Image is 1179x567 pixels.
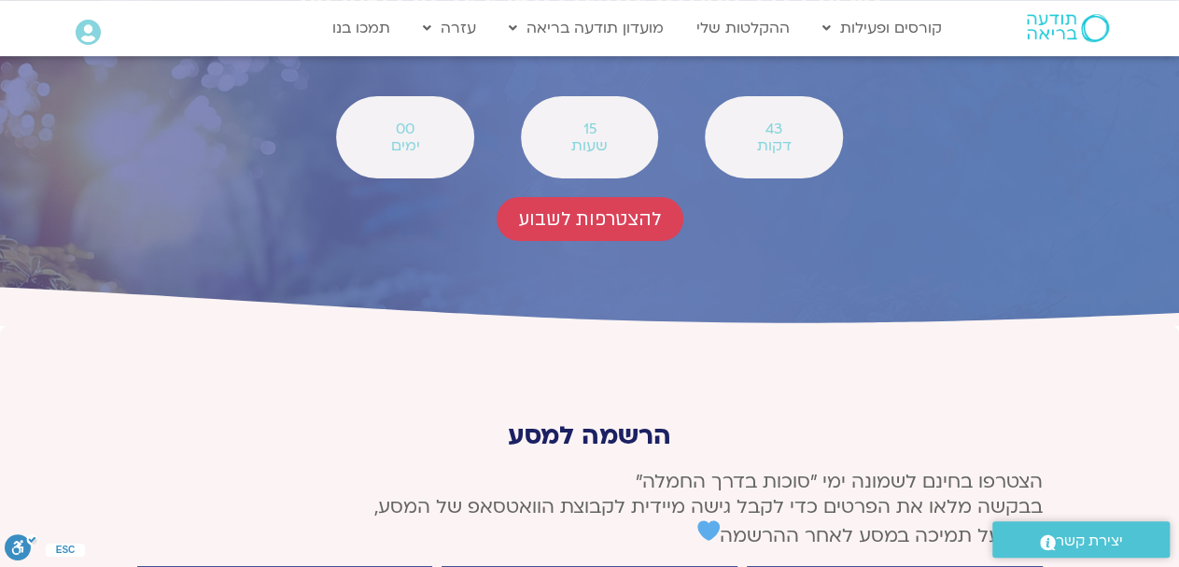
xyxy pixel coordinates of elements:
a: ההקלטות שלי [687,10,799,46]
span: 15 [545,120,634,137]
a: מועדון תודעה בריאה [499,10,673,46]
a: עזרה [414,10,485,46]
span: בבקשה מלאו את הפרטים כדי לקבל גישה מיידית לקבוצת הוואטסאפ של המסע, [374,494,1043,519]
span: להצטרפות לשבוע [519,208,661,230]
span: 43 [729,120,818,137]
a: יצירת קשר [992,521,1170,558]
a: להצטרפות לשבוע [497,197,683,241]
img: תודעה בריאה [1027,14,1109,42]
p: הרשמה למסע [137,421,1043,450]
img: 💙 [697,519,720,542]
span: שעות [545,137,634,154]
a: קורסים ופעילות [813,10,951,46]
span: נודה על תמיכה במסע לאחר ההרשמה [697,523,1043,548]
p: הצטרפו בחינם לשמונה ימי ״סוכות בדרך החמלה״ [137,469,1043,548]
a: תמכו בנו [323,10,400,46]
span: יצירת קשר [1056,529,1123,554]
span: 00 [360,120,449,137]
span: ימים [360,137,449,154]
span: דקות [729,137,818,154]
